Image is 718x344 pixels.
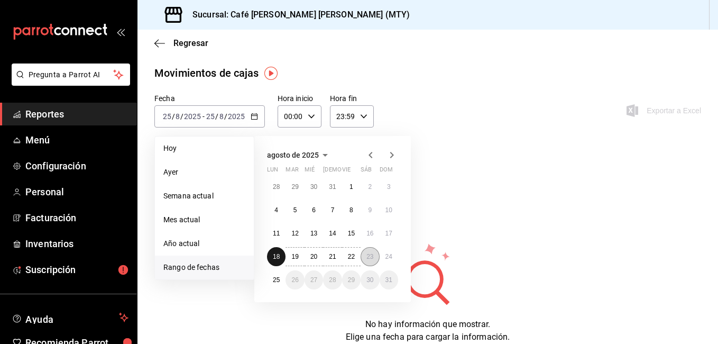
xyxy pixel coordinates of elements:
[312,206,316,214] abbr: 6 de agosto de 2025
[264,67,278,80] button: Tooltip marker
[385,206,392,214] abbr: 10 de agosto de 2025
[25,107,128,121] span: Reportes
[286,270,304,289] button: 26 de agosto de 2025
[323,177,342,196] button: 31 de julio de 2025
[163,143,245,154] span: Hoy
[183,112,201,121] input: ----
[342,270,361,289] button: 29 de agosto de 2025
[293,206,297,214] abbr: 5 de agosto de 2025
[224,112,227,121] span: /
[342,247,361,266] button: 22 de agosto de 2025
[215,112,218,121] span: /
[361,201,379,220] button: 9 de agosto de 2025
[278,95,321,102] label: Hora inicio
[366,276,373,284] abbr: 30 de agosto de 2025
[202,112,205,121] span: -
[310,253,317,260] abbr: 20 de agosto de 2025
[291,230,298,237] abbr: 12 de agosto de 2025
[366,230,373,237] abbr: 16 de agosto de 2025
[154,95,265,102] label: Fecha
[323,201,342,220] button: 7 de agosto de 2025
[25,159,128,173] span: Configuración
[380,247,398,266] button: 24 de agosto de 2025
[180,112,183,121] span: /
[310,183,317,191] abbr: 30 de julio de 2025
[323,247,342,266] button: 21 de agosto de 2025
[286,247,304,266] button: 19 de agosto de 2025
[267,151,319,159] span: agosto de 2025
[163,191,245,202] span: Semana actual
[385,276,392,284] abbr: 31 de agosto de 2025
[348,230,355,237] abbr: 15 de agosto de 2025
[184,8,410,21] h3: Sucursal: Café [PERSON_NAME] [PERSON_NAME] (MTY)
[219,112,224,121] input: --
[7,77,130,88] a: Pregunta a Parrot AI
[305,166,315,177] abbr: miércoles
[361,247,379,266] button: 23 de agosto de 2025
[163,214,245,225] span: Mes actual
[267,224,286,243] button: 11 de agosto de 2025
[267,149,332,161] button: agosto de 2025
[286,201,304,220] button: 5 de agosto de 2025
[12,64,130,86] button: Pregunta a Parrot AI
[267,177,286,196] button: 28 de julio de 2025
[291,276,298,284] abbr: 26 de agosto de 2025
[329,230,336,237] abbr: 14 de agosto de 2025
[227,112,245,121] input: ----
[163,167,245,178] span: Ayer
[286,224,304,243] button: 12 de agosto de 2025
[323,166,385,177] abbr: jueves
[175,112,180,121] input: --
[323,224,342,243] button: 14 de agosto de 2025
[291,183,298,191] abbr: 29 de julio de 2025
[361,270,379,289] button: 30 de agosto de 2025
[25,237,128,251] span: Inventarios
[331,206,335,214] abbr: 7 de agosto de 2025
[323,270,342,289] button: 28 de agosto de 2025
[116,28,125,36] button: open_drawer_menu
[305,270,323,289] button: 27 de agosto de 2025
[29,69,114,80] span: Pregunta a Parrot AI
[310,276,317,284] abbr: 27 de agosto de 2025
[385,253,392,260] abbr: 24 de agosto de 2025
[380,166,393,177] abbr: domingo
[342,201,361,220] button: 8 de agosto de 2025
[330,95,374,102] label: Hora fin
[162,112,172,121] input: --
[342,224,361,243] button: 15 de agosto de 2025
[329,183,336,191] abbr: 31 de julio de 2025
[346,319,510,342] span: No hay información que mostrar. Elige una fecha para cargar la información.
[25,211,128,225] span: Facturación
[366,253,373,260] abbr: 23 de agosto de 2025
[361,177,379,196] button: 2 de agosto de 2025
[305,224,323,243] button: 13 de agosto de 2025
[380,270,398,289] button: 31 de agosto de 2025
[286,166,298,177] abbr: martes
[267,270,286,289] button: 25 de agosto de 2025
[349,206,353,214] abbr: 8 de agosto de 2025
[273,276,280,284] abbr: 25 de agosto de 2025
[361,166,372,177] abbr: sábado
[163,262,245,273] span: Rango de fechas
[173,38,208,48] span: Regresar
[380,177,398,196] button: 3 de agosto de 2025
[305,247,323,266] button: 20 de agosto de 2025
[273,253,280,260] abbr: 18 de agosto de 2025
[348,253,355,260] abbr: 22 de agosto de 2025
[163,238,245,249] span: Año actual
[329,253,336,260] abbr: 21 de agosto de 2025
[286,177,304,196] button: 29 de julio de 2025
[25,185,128,199] span: Personal
[25,311,115,324] span: Ayuda
[291,253,298,260] abbr: 19 de agosto de 2025
[25,262,128,277] span: Suscripción
[274,206,278,214] abbr: 4 de agosto de 2025
[267,247,286,266] button: 18 de agosto de 2025
[273,183,280,191] abbr: 28 de julio de 2025
[368,206,372,214] abbr: 9 de agosto de 2025
[361,224,379,243] button: 16 de agosto de 2025
[25,133,128,147] span: Menú
[172,112,175,121] span: /
[349,183,353,191] abbr: 1 de agosto de 2025
[305,201,323,220] button: 6 de agosto de 2025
